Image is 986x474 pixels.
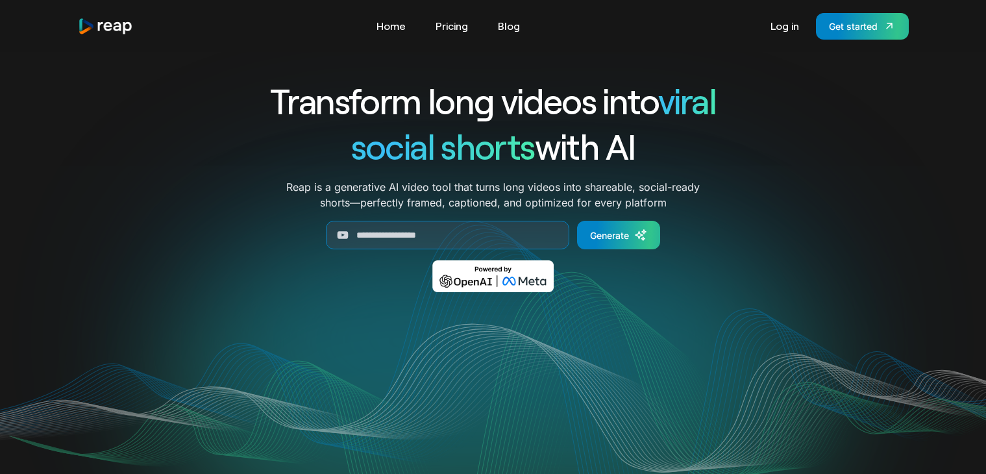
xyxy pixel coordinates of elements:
p: Reap is a generative AI video tool that turns long videos into shareable, social-ready shorts—per... [286,179,700,210]
a: Generate [577,221,660,249]
form: Generate Form [223,221,763,249]
a: home [78,18,134,35]
a: Get started [816,13,909,40]
span: viral [658,79,716,121]
a: Log in [764,16,806,36]
h1: Transform long videos into [223,78,763,123]
a: Blog [491,16,526,36]
span: social shorts [351,125,535,167]
div: Generate [590,229,629,242]
a: Pricing [429,16,475,36]
div: Get started [829,19,878,33]
img: Powered by OpenAI & Meta [432,260,554,292]
h1: with AI [223,123,763,169]
a: Home [370,16,412,36]
img: reap logo [78,18,134,35]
